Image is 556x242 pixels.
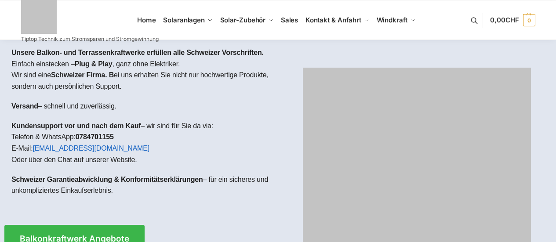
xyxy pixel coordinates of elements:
strong: Schweizer Firma. B [51,71,114,79]
a: [EMAIL_ADDRESS][DOMAIN_NAME] [33,144,149,152]
div: Einfach einstecken – , ganz ohne Elektriker. [4,40,278,212]
p: – wir sind für Sie da via: Telefon & WhatsApp: E-Mail: Oder über den Chat auf unserer Website. [11,120,271,165]
span: Solar-Zubehör [220,16,266,24]
span: 0,00 [490,16,519,24]
p: – schnell und zuverlässig. [11,101,271,112]
a: Windkraft [373,0,419,40]
span: Sales [281,16,298,24]
strong: 0784701155 [76,133,114,141]
strong: Plug & Play [75,60,113,68]
a: 0,00CHF 0 [490,7,535,33]
span: Kontakt & Anfahrt [305,16,361,24]
p: Wir sind eine ei uns erhalten Sie nicht nur hochwertige Produkte, sondern auch persönlichen Support. [11,69,271,92]
p: Tiptop Technik zum Stromsparen und Stromgewinnung [21,36,159,42]
span: 0 [523,14,535,26]
p: – für ein sicheres und unkompliziertes Einkaufserlebnis. [11,174,271,196]
a: Solar-Zubehör [216,0,277,40]
span: Windkraft [377,16,407,24]
strong: Unsere Balkon- und Terrassenkraftwerke erfüllen alle Schweizer Vorschriften. [11,49,264,56]
span: Solaranlagen [163,16,205,24]
strong: Schweizer Garantieabwicklung & Konformitätserklärungen [11,176,203,183]
span: CHF [505,16,519,24]
a: Solaranlagen [160,0,216,40]
a: Sales [277,0,302,40]
strong: Versand [11,102,38,110]
strong: Kundensupport vor und nach dem Kauf [11,122,141,130]
a: Kontakt & Anfahrt [302,0,373,40]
